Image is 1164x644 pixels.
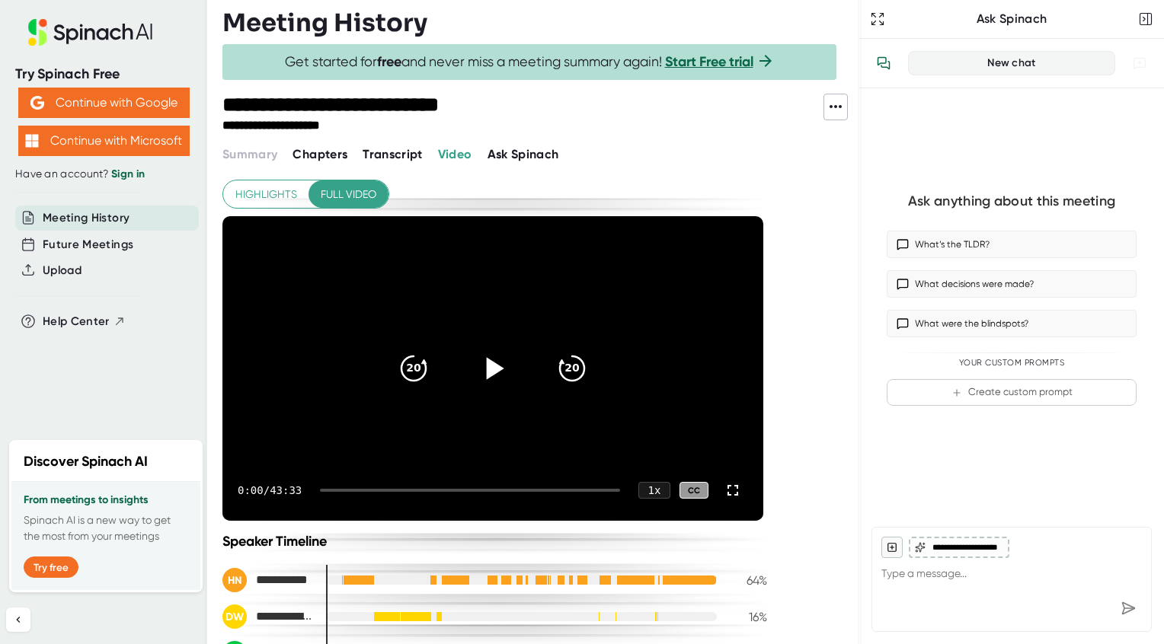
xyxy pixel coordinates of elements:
span: Summary [222,147,277,161]
div: Have an account? [15,167,192,181]
button: Ask Spinach [488,145,559,164]
button: Continue with Microsoft [18,126,190,156]
div: Hanh Nguyen [222,568,314,592]
div: 64 % [729,573,767,588]
div: Derryne White [222,604,314,629]
button: Summary [222,145,277,164]
div: Send message [1114,595,1142,622]
button: Collapse sidebar [6,607,30,632]
button: Upload [43,262,82,279]
div: New chat [918,56,1105,70]
button: What decisions were made? [887,270,1137,298]
button: Future Meetings [43,236,133,253]
div: Try Spinach Free [15,65,192,83]
button: Full video [309,180,389,209]
button: Transcript [363,145,423,164]
div: 1 x [638,482,670,499]
button: Help Center [43,313,126,330]
button: Video [438,145,472,164]
button: Meeting History [43,209,130,227]
span: Get started for and never miss a meeting summary again! [285,53,775,71]
div: 16 % [729,610,767,624]
div: Your Custom Prompts [887,358,1137,368]
span: Ask Spinach [488,147,559,161]
a: Start Free trial [665,53,753,70]
a: Sign in [111,167,145,180]
button: Try free [24,556,78,578]
img: Aehbyd4JwY73AAAAAElFTkSuQmCC [30,96,44,110]
h3: From meetings to insights [24,494,188,506]
button: Chapters [293,145,347,164]
b: free [377,53,401,70]
button: Expand to Ask Spinach page [867,8,888,30]
div: Speaker Timeline [222,533,767,550]
button: What’s the TLDR? [887,231,1137,258]
button: Highlights [223,180,309,209]
button: Continue with Google [18,88,190,118]
span: Video [438,147,472,161]
span: Transcript [363,147,423,161]
span: Highlights [235,185,297,204]
span: Full video [321,185,376,204]
div: HN [222,568,247,592]
button: Close conversation sidebar [1135,8,1156,30]
div: Ask Spinach [888,11,1135,27]
div: Ask anything about this meeting [908,193,1115,210]
button: Create custom prompt [887,379,1137,406]
button: What were the blindspots? [887,310,1137,337]
div: CC [680,482,708,499]
p: Spinach AI is a new way to get the most from your meetings [24,512,188,544]
div: 0:00 / 43:33 [238,484,302,496]
div: DW [222,604,247,629]
h2: Discover Spinach AI [24,451,148,472]
h3: Meeting History [222,8,427,37]
span: Chapters [293,147,347,161]
span: Help Center [43,313,110,330]
button: View conversation history [868,48,899,78]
